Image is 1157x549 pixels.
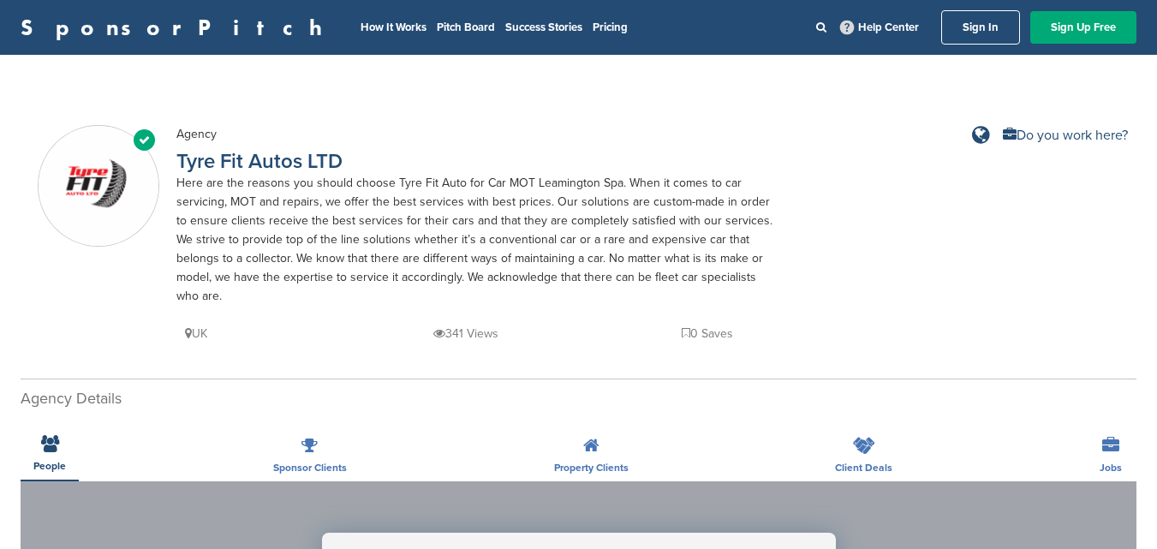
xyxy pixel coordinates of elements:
[176,174,776,306] div: Here are the reasons you should choose Tyre Fit Auto for Car MOT Leamington Spa. When it comes to...
[273,462,347,473] span: Sponsor Clients
[593,21,628,34] a: Pricing
[433,323,498,344] p: 341 Views
[21,16,333,39] a: SponsorPitch
[39,127,158,247] img: Sponsorpitch & Tyre Fit Autos LTD
[941,10,1020,45] a: Sign In
[835,462,892,473] span: Client Deals
[361,21,426,34] a: How It Works
[33,461,66,471] span: People
[554,462,629,473] span: Property Clients
[837,17,922,38] a: Help Center
[21,387,1136,410] h2: Agency Details
[682,323,733,344] p: 0 Saves
[185,323,207,344] p: UK
[1100,462,1122,473] span: Jobs
[176,125,776,144] div: Agency
[176,149,343,174] a: Tyre Fit Autos LTD
[505,21,582,34] a: Success Stories
[1030,11,1136,44] a: Sign Up Free
[437,21,495,34] a: Pitch Board
[1003,128,1128,142] a: Do you work here?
